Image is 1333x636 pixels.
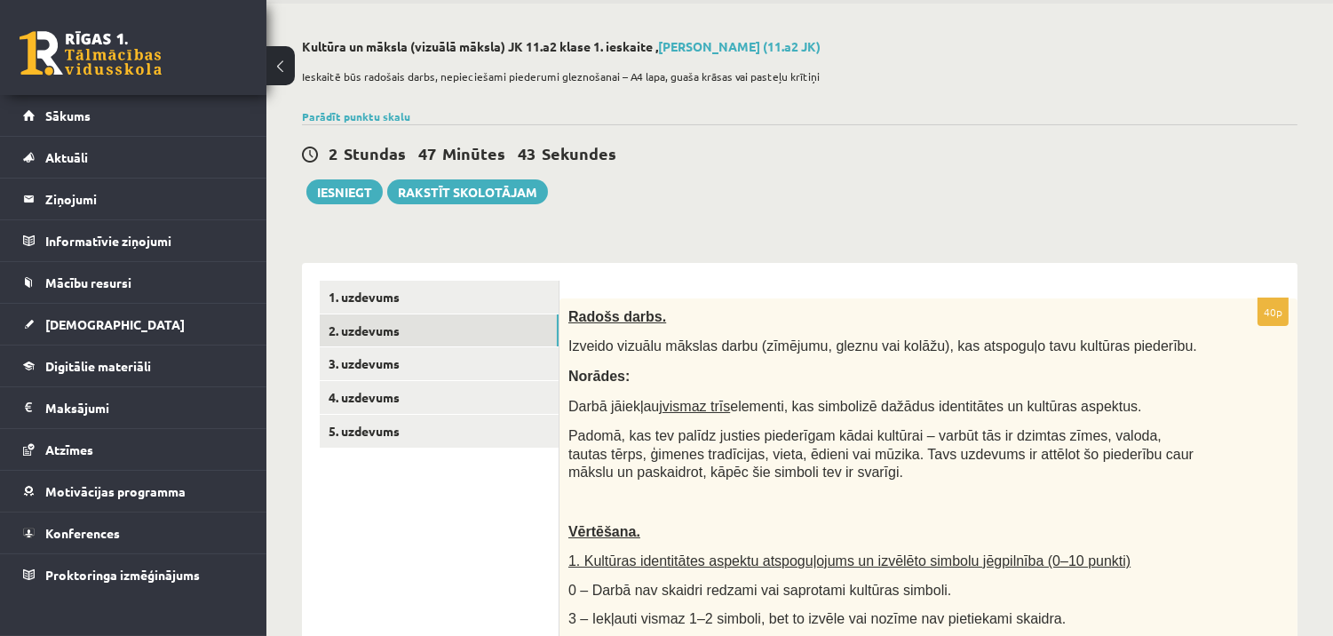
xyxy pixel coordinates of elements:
a: 1. uzdevums [320,281,559,314]
a: Rakstīt skolotājam [387,179,548,204]
legend: Ziņojumi [45,179,244,219]
span: Stundas [344,143,406,163]
p: Ieskaitē būs radošais darbs, nepieciešami piederumi gleznošanai – A4 lapa, guaša krāsas vai paste... [302,68,1289,84]
a: Rīgas 1. Tālmācības vidusskola [20,31,162,76]
span: Vērtēšana. [568,524,640,539]
span: Motivācijas programma [45,483,186,499]
a: Sākums [23,95,244,136]
a: 4. uzdevums [320,381,559,414]
span: Radošs darbs. [568,309,666,324]
a: Atzīmes [23,429,244,470]
span: Sākums [45,107,91,123]
a: Maksājumi [23,387,244,428]
a: 2. uzdevums [320,314,559,347]
span: Mācību resursi [45,274,131,290]
span: 47 [418,143,436,163]
span: Darbā jāiekļauj elementi, kas simbolizē dažādus identitātes un kultūras aspektus. [568,399,1142,414]
span: Padomā, kas tev palīdz justies piederīgam kādai kultūrai – varbūt tās ir dzimtas zīmes, valoda, t... [568,428,1194,480]
span: Proktoringa izmēģinājums [45,567,200,583]
span: 43 [518,143,536,163]
a: Proktoringa izmēģinājums [23,554,244,595]
a: Parādīt punktu skalu [302,109,410,123]
legend: Informatīvie ziņojumi [45,220,244,261]
u: vismaz trīs [663,399,730,414]
body: Bagātinātā teksta redaktors, wiswyg-editor-user-answer-47433802023400 [18,18,701,36]
span: Minūtes [442,143,505,163]
a: Aktuāli [23,137,244,178]
span: [DEMOGRAPHIC_DATA] [45,316,185,332]
a: 3. uzdevums [320,347,559,380]
span: 3 – Iekļauti vismaz 1–2 simboli, bet to izvēle vai nozīme nav pietiekami skaidra. [568,611,1066,626]
a: 5. uzdevums [320,415,559,448]
a: [PERSON_NAME] (11.a2 JK) [658,38,821,54]
a: Digitālie materiāli [23,346,244,386]
h2: Kultūra un māksla (vizuālā māksla) JK 11.a2 klase 1. ieskaite , [302,39,1297,54]
span: Atzīmes [45,441,93,457]
span: Izveido vizuālu mākslas darbu (zīmējumu, gleznu vai kolāžu), kas atspoguļo tavu kultūras piederību. [568,338,1197,354]
a: Motivācijas programma [23,471,244,512]
span: 1. Kultūras identitātes aspektu atspoguļojums un izvēlēto simbolu jēgpilnība (0–10 punkti) [568,553,1131,568]
span: 0 – Darbā nav skaidri redzami vai saprotami kultūras simboli. [568,583,951,598]
span: Konferences [45,525,120,541]
p: 40p [1258,298,1289,326]
a: Mācību resursi [23,262,244,303]
span: Norādes: [568,369,630,384]
span: Aktuāli [45,149,88,165]
legend: Maksājumi [45,387,244,428]
span: 2 [329,143,337,163]
span: Sekundes [542,143,616,163]
a: [DEMOGRAPHIC_DATA] [23,304,244,345]
button: Iesniegt [306,179,383,204]
span: Digitālie materiāli [45,358,151,374]
a: Ziņojumi [23,179,244,219]
a: Konferences [23,513,244,553]
a: Informatīvie ziņojumi [23,220,244,261]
